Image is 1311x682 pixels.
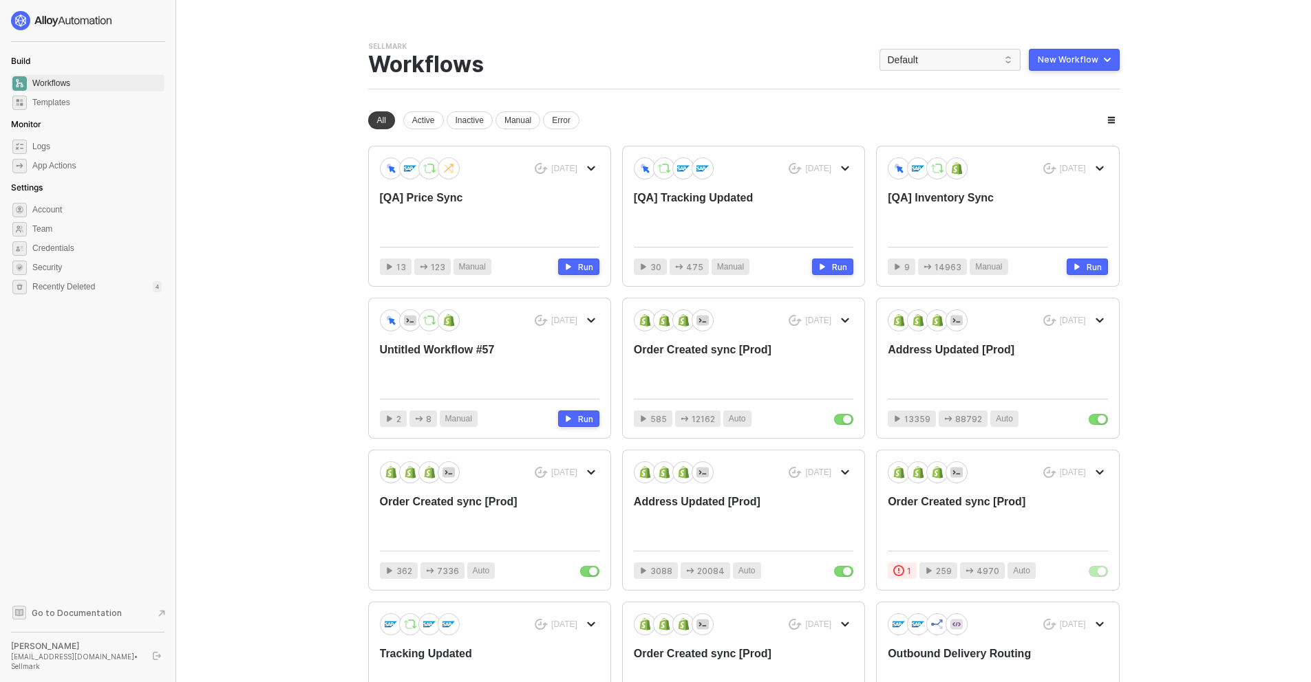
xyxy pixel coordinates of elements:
[32,607,122,619] span: Go to Documentation
[32,240,162,256] span: Credentials
[1013,564,1030,577] span: Auto
[650,564,672,577] span: 3088
[423,314,436,327] img: icon
[658,466,670,478] img: icon
[445,412,472,426] span: Manual
[912,314,924,327] img: icon
[558,410,599,427] button: Run
[11,11,113,30] img: logo
[1060,467,1086,478] div: [DATE]
[675,263,683,271] span: icon-app-actions
[578,413,593,425] div: Run
[950,618,963,630] img: icon
[805,619,831,630] div: [DATE]
[950,314,963,327] img: icon
[1096,316,1104,324] span: icon-arrow-down
[12,203,27,217] span: settings
[551,315,577,327] div: [DATE]
[587,316,595,324] span: icon-arrow-down
[12,606,26,619] span: documentation
[697,564,725,577] span: 20084
[912,162,924,175] img: icon
[904,261,910,274] span: 9
[11,641,140,652] div: [PERSON_NAME]
[153,652,161,660] span: logout
[32,201,162,218] span: Account
[459,261,486,274] span: Manual
[443,618,455,630] img: icon
[396,412,401,426] span: 2
[578,261,593,273] div: Run
[692,412,715,426] span: 12162
[888,190,1063,236] div: [QA] Inventory Sync
[551,163,577,175] div: [DATE]
[404,162,416,175] img: icon
[380,190,555,236] div: [QA] Price Sync
[426,412,431,426] span: 8
[11,119,41,129] span: Monitor
[368,111,395,129] div: All
[805,467,831,478] div: [DATE]
[1096,468,1104,476] span: icon-arrow-down
[404,466,416,478] img: icon
[639,618,651,630] img: icon
[950,162,963,175] img: icon
[832,261,847,273] div: Run
[841,164,849,173] span: icon-arrow-down
[32,94,162,111] span: Templates
[558,258,599,275] button: Run
[153,281,162,292] div: 4
[977,564,999,577] span: 4970
[677,618,690,630] img: icon
[841,468,849,476] span: icon-arrow-down
[1096,164,1104,173] span: icon-arrow-down
[1043,315,1056,327] span: icon-success-page
[155,606,169,620] span: document-arrow
[658,618,670,630] img: icon
[893,162,905,174] img: icon
[587,164,595,173] span: icon-arrow-down
[404,618,416,630] img: icon
[32,160,76,172] div: App Actions
[380,494,555,540] div: Order Created sync [Prod]
[32,259,162,276] span: Security
[431,261,445,274] span: 123
[535,467,548,478] span: icon-success-page
[385,466,397,478] img: icon
[650,261,661,274] span: 30
[587,620,595,628] span: icon-arrow-down
[789,619,802,630] span: icon-success-page
[841,316,849,324] span: icon-arrow-down
[812,258,853,275] button: Run
[931,314,944,327] img: icon
[423,466,436,478] img: icon
[380,342,555,388] div: Untitled Workflow #57
[1043,467,1056,478] span: icon-success-page
[650,412,667,426] span: 585
[443,466,455,478] img: icon
[944,415,952,423] span: icon-app-actions
[543,111,579,129] div: Error
[888,342,1063,388] div: Address Updated [Prod]
[696,162,709,175] img: icon
[681,415,689,423] span: icon-app-actions
[404,314,416,327] img: icon
[738,564,756,577] span: Auto
[12,96,27,110] span: marketplace
[1038,54,1098,65] div: New Workflow
[535,315,548,327] span: icon-success-page
[12,241,27,256] span: credentials
[841,620,849,628] span: icon-arrow-down
[696,618,709,630] img: icon
[1096,620,1104,628] span: icon-arrow-down
[677,314,690,327] img: icon
[32,221,162,237] span: Team
[677,466,690,478] img: icon
[935,261,961,274] span: 14963
[639,162,651,174] img: icon
[658,314,670,327] img: icon
[639,314,651,327] img: icon
[634,190,809,236] div: [QA] Tracking Updated
[11,56,30,66] span: Build
[893,314,905,327] img: icon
